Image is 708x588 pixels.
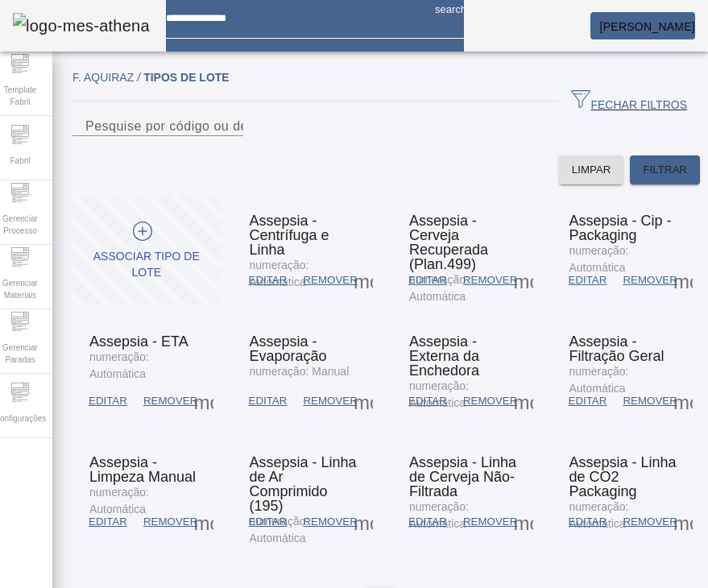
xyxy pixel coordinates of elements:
button: Mais [189,507,218,536]
em: / [137,71,140,84]
button: REMOVER [455,507,525,536]
img: logo-mes-athena [13,13,150,39]
span: EDITAR [569,272,607,288]
button: REMOVER [135,507,205,536]
span: Assepsia - Externa da Enchedora [409,333,479,379]
button: Mais [189,387,218,416]
button: EDITAR [400,507,455,536]
span: EDITAR [408,272,447,288]
span: Assepsia - Linha de Cerveja Não-Filtrada [409,454,516,499]
div: Associar tipo de lote [85,249,208,280]
span: F. Aquiraz [72,71,143,84]
button: Associar tipo de lote [72,197,221,305]
button: Mais [509,507,538,536]
button: REMOVER [615,266,685,295]
button: FILTRAR [630,155,700,184]
button: Mais [669,266,698,295]
button: Mais [349,387,378,416]
button: EDITAR [241,507,296,536]
span: numeração: Automática [250,259,309,288]
button: Mais [349,507,378,536]
span: REMOVER [463,393,517,409]
span: Assepsia - Filtração Geral [569,333,665,364]
span: numeração: Automática [409,379,469,409]
button: REMOVER [135,387,205,416]
button: Mais [669,507,698,536]
span: TIPOS DE LOTE [143,71,230,84]
span: Assepsia - Centrífuga e Linha [250,213,329,258]
span: REMOVER [143,514,197,530]
span: Assepsia - Limpeza Manual [89,454,196,485]
span: Assepsia - Linha de CO2 Packaging [569,454,677,499]
span: EDITAR [408,393,447,409]
button: EDITAR [241,266,296,295]
span: REMOVER [303,272,357,288]
button: EDITAR [561,387,615,416]
span: numeração: Automática [409,273,469,303]
span: numeração: Automática [569,500,629,530]
span: Assepsia - Linha de Ar Comprimido (195) [250,454,357,514]
span: numeração: Automática [250,515,309,545]
span: Fabril [5,150,35,172]
button: REMOVER [615,387,685,416]
button: LIMPAR [559,155,624,184]
span: Assepsia - ETA [89,333,188,350]
span: [PERSON_NAME] [600,20,695,33]
mat-label: Pesquise por código ou descrição [85,119,292,133]
button: REMOVER [615,507,685,536]
span: REMOVER [303,393,357,409]
span: EDITAR [89,393,127,409]
span: numeração: Automática [409,500,469,530]
span: FECHAR FILTROS [571,89,687,114]
span: Assepsia - Cerveja Recuperada (Plan.499) [409,213,488,272]
span: EDITAR [249,272,288,288]
button: Mais [509,387,538,416]
button: EDITAR [81,507,135,536]
span: REMOVER [463,272,517,288]
span: Assepsia - Cip - Packaging [569,213,672,243]
button: REMOVER [295,507,365,536]
span: REMOVER [623,272,677,288]
button: FECHAR FILTROS [558,87,700,116]
button: Mais [509,266,538,295]
button: REMOVER [295,387,365,416]
span: EDITAR [408,514,447,530]
button: EDITAR [400,266,455,295]
button: EDITAR [81,387,135,416]
span: EDITAR [569,393,607,409]
span: Assepsia - Evaporação [250,333,327,364]
span: REMOVER [623,393,677,409]
span: EDITAR [89,514,127,530]
button: EDITAR [400,387,455,416]
button: Mais [349,266,378,295]
button: EDITAR [241,387,296,416]
span: REMOVER [303,514,357,530]
span: REMOVER [623,514,677,530]
button: Mais [669,387,698,416]
button: EDITAR [561,507,615,536]
button: REMOVER [455,387,525,416]
span: REMOVER [463,514,517,530]
span: REMOVER [143,393,197,409]
span: numeração: Automática [89,350,149,380]
span: EDITAR [249,514,288,530]
span: FILTRAR [643,162,687,178]
span: EDITAR [249,393,288,409]
span: EDITAR [569,514,607,530]
span: LIMPAR [572,162,611,178]
button: EDITAR [561,266,615,295]
button: REMOVER [295,266,365,295]
button: REMOVER [455,266,525,295]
